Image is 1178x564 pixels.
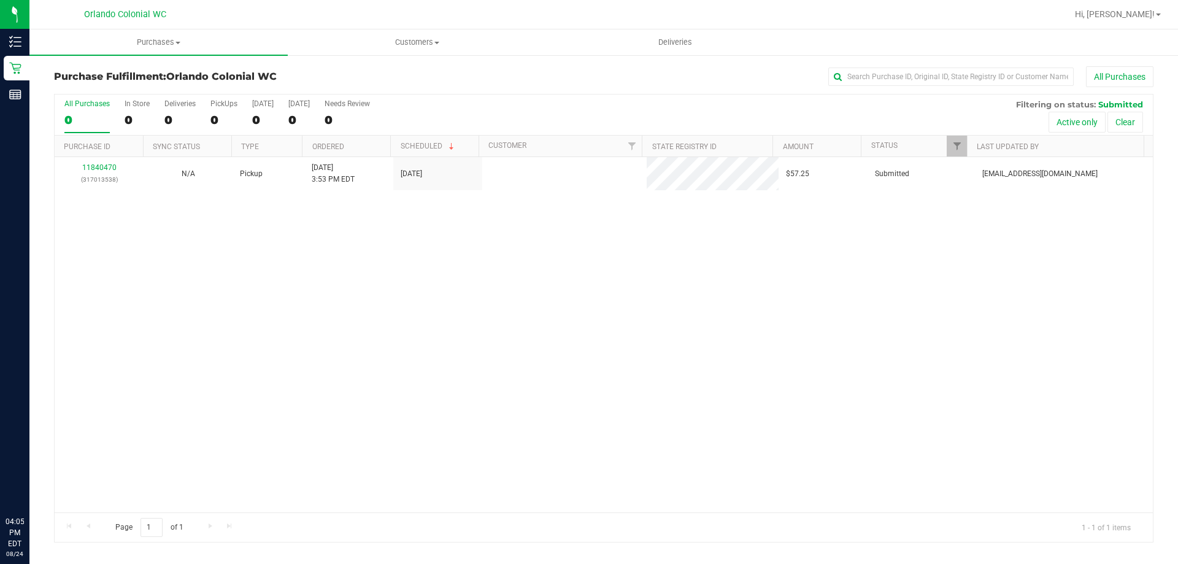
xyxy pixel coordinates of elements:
[828,68,1074,86] input: Search Purchase ID, Original ID, State Registry ID or Customer Name...
[1107,112,1143,133] button: Clear
[488,141,526,150] a: Customer
[325,113,370,127] div: 0
[64,142,110,151] a: Purchase ID
[153,142,200,151] a: Sync Status
[125,113,150,127] div: 0
[312,142,344,151] a: Ordered
[9,88,21,101] inline-svg: Reports
[125,99,150,108] div: In Store
[1016,99,1096,109] span: Filtering on status:
[84,9,166,20] span: Orlando Colonial WC
[652,142,717,151] a: State Registry ID
[6,516,24,549] p: 04:05 PM EDT
[288,113,310,127] div: 0
[786,168,809,180] span: $57.25
[546,29,804,55] a: Deliveries
[29,29,288,55] a: Purchases
[141,518,163,537] input: 1
[62,174,136,185] p: (317013538)
[1072,518,1141,536] span: 1 - 1 of 1 items
[312,162,355,185] span: [DATE] 3:53 PM EDT
[12,466,49,503] iframe: Resource center
[64,99,110,108] div: All Purchases
[642,37,709,48] span: Deliveries
[54,71,420,82] h3: Purchase Fulfillment:
[1098,99,1143,109] span: Submitted
[401,142,456,150] a: Scheduled
[164,113,196,127] div: 0
[288,29,546,55] a: Customers
[105,518,193,537] span: Page of 1
[164,99,196,108] div: Deliveries
[9,62,21,74] inline-svg: Retail
[240,168,263,180] span: Pickup
[82,163,117,172] a: 11840470
[947,136,967,156] a: Filter
[210,113,237,127] div: 0
[182,169,195,178] span: Not Applicable
[288,99,310,108] div: [DATE]
[622,136,642,156] a: Filter
[64,113,110,127] div: 0
[182,168,195,180] button: N/A
[29,37,288,48] span: Purchases
[783,142,814,151] a: Amount
[9,36,21,48] inline-svg: Inventory
[401,168,422,180] span: [DATE]
[166,71,277,82] span: Orlando Colonial WC
[210,99,237,108] div: PickUps
[982,168,1098,180] span: [EMAIL_ADDRESS][DOMAIN_NAME]
[36,464,51,479] iframe: Resource center unread badge
[1049,112,1106,133] button: Active only
[871,141,898,150] a: Status
[977,142,1039,151] a: Last Updated By
[241,142,259,151] a: Type
[875,168,909,180] span: Submitted
[288,37,545,48] span: Customers
[325,99,370,108] div: Needs Review
[252,99,274,108] div: [DATE]
[1075,9,1155,19] span: Hi, [PERSON_NAME]!
[1086,66,1153,87] button: All Purchases
[252,113,274,127] div: 0
[6,549,24,558] p: 08/24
